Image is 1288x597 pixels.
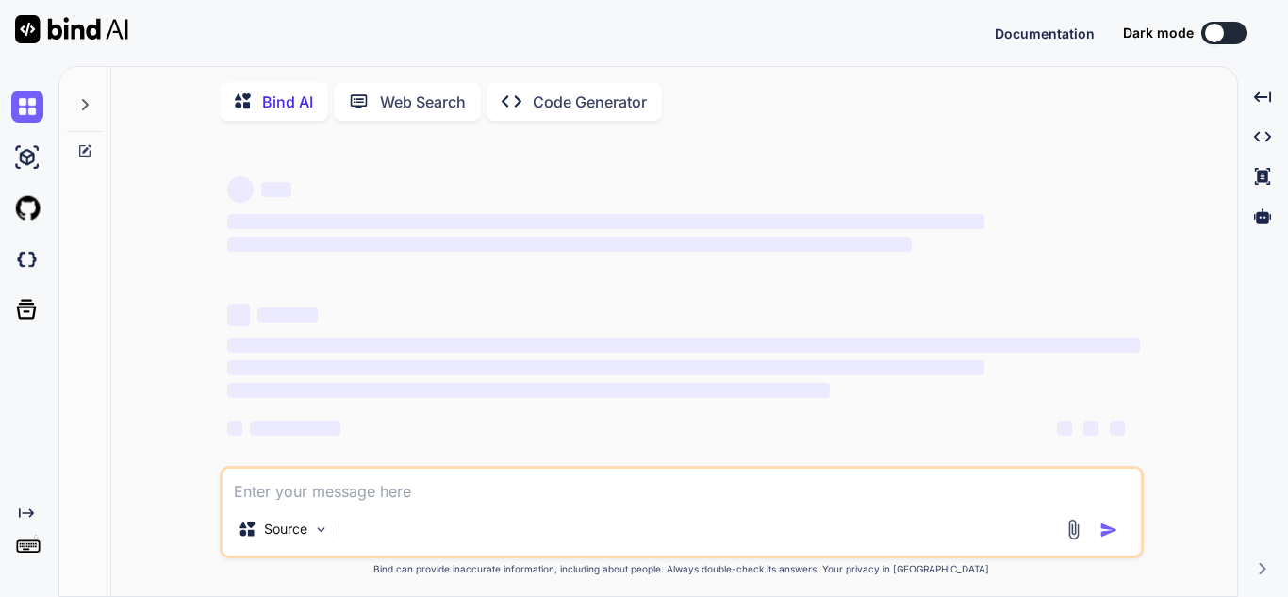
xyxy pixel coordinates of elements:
span: Dark mode [1123,24,1194,42]
p: Bind can provide inaccurate information, including about people. Always double-check its answers.... [220,562,1144,576]
p: Source [264,520,307,539]
span: ‌ [227,421,242,436]
img: attachment [1063,519,1084,540]
span: ‌ [227,360,984,375]
span: ‌ [1083,421,1098,436]
span: ‌ [227,338,1140,353]
span: ‌ [227,304,250,326]
p: Code Generator [533,91,647,113]
span: ‌ [261,182,291,197]
span: ‌ [1110,421,1125,436]
span: ‌ [227,214,984,229]
p: Bind AI [262,91,313,113]
span: ‌ [227,176,254,203]
span: Documentation [995,25,1095,41]
img: icon [1099,521,1118,539]
span: ‌ [1057,421,1072,436]
span: ‌ [257,307,318,323]
img: ai-studio [11,141,43,174]
span: ‌ [250,421,340,436]
img: chat [11,91,43,123]
img: Bind AI [15,15,128,43]
img: darkCloudIdeIcon [11,243,43,275]
p: Web Search [380,91,466,113]
img: Pick Models [313,522,329,538]
span: ‌ [227,383,830,398]
button: Documentation [995,24,1095,43]
img: githubLight [11,192,43,224]
span: ‌ [227,237,912,252]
